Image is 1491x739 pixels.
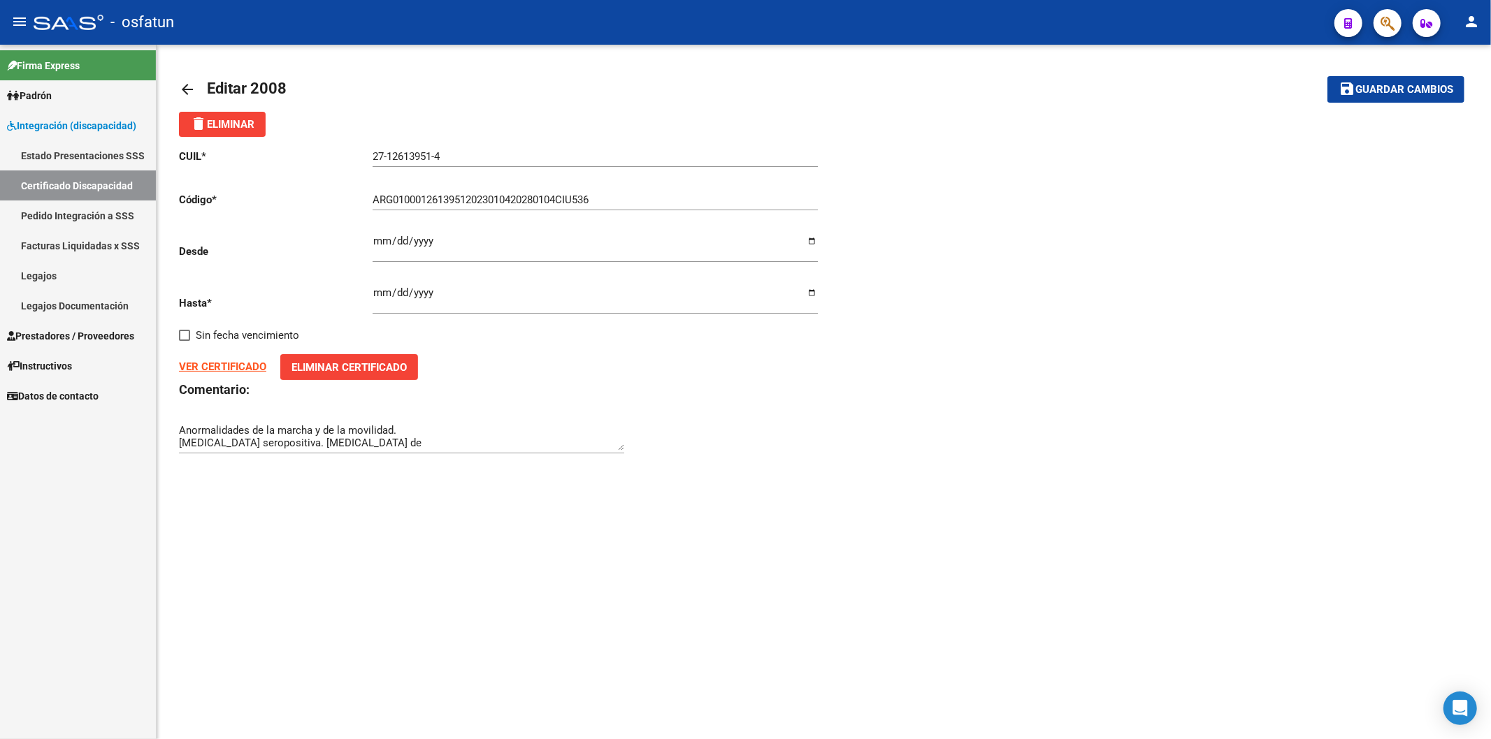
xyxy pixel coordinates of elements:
[7,118,136,133] span: Integración (discapacidad)
[7,88,52,103] span: Padrón
[190,115,207,132] mat-icon: delete
[190,118,254,131] span: Eliminar
[179,192,373,207] p: Código
[179,149,373,164] p: CUIL
[280,354,418,380] button: Eliminar Certificado
[110,7,174,38] span: - osfatun
[11,13,28,30] mat-icon: menu
[207,80,287,97] span: Editar 2008
[196,327,299,344] span: Sin fecha vencimiento
[1339,80,1355,97] mat-icon: save
[291,361,407,374] span: Eliminar Certificado
[179,295,373,311] p: Hasta
[7,58,80,73] span: Firma Express
[1463,13,1480,30] mat-icon: person
[1443,692,1477,725] div: Open Intercom Messenger
[179,360,266,373] a: VER CERTIFICADO
[1355,84,1453,96] span: Guardar cambios
[7,358,72,374] span: Instructivos
[7,328,134,344] span: Prestadores / Proveedores
[179,112,266,137] button: Eliminar
[1327,76,1464,102] button: Guardar cambios
[179,382,250,397] strong: Comentario:
[7,388,99,404] span: Datos de contacto
[179,81,196,98] mat-icon: arrow_back
[179,244,373,259] p: Desde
